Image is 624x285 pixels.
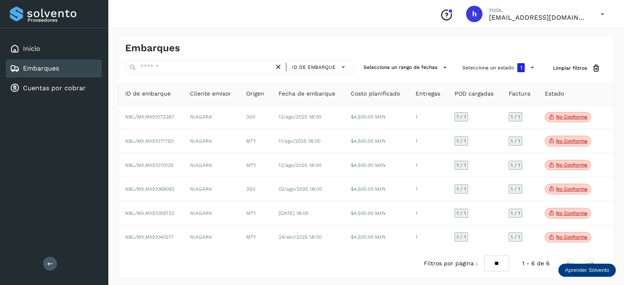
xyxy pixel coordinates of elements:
[457,139,466,144] span: 1 / 1
[556,162,587,168] p: No conforme
[553,64,587,72] span: Limpiar filtros
[459,61,540,75] button: Selecciona un estado1
[183,226,240,249] td: NIAGARA
[511,163,520,168] span: 1 / 1
[240,105,272,130] td: 3SV
[125,89,171,98] span: ID de embarque
[546,61,607,76] button: Limpiar filtros
[125,114,174,120] span: NBL/MX.MX51072367
[489,7,587,14] p: Hola,
[183,129,240,153] td: NIAGARA
[409,153,448,178] td: 1
[240,201,272,226] td: MTY
[457,235,466,239] span: 1 / 1
[545,89,564,98] span: Estado
[240,177,272,201] td: 3SV
[409,226,448,249] td: 1
[240,153,272,178] td: MTY
[279,234,322,240] span: 24/abr/2025 18:00
[279,210,309,216] span: [DATE] 18:00
[556,186,587,192] p: No conforme
[556,114,587,120] p: No conforme
[489,14,587,21] p: hpichardo@karesan.com.mx
[279,89,335,98] span: Fecha de embarque
[511,235,520,239] span: 1 / 1
[457,187,466,192] span: 1 / 1
[556,234,587,240] p: No conforme
[279,186,322,192] span: 02/ago/2025 18:00
[344,177,409,201] td: $4,500.00 MXN
[344,201,409,226] td: $4,500.00 MXN
[183,153,240,178] td: NIAGARA
[240,226,272,249] td: MTY
[183,105,240,130] td: NIAGARA
[6,79,102,97] div: Cuentas por cobrar
[409,177,448,201] td: 1
[511,114,520,119] span: 1 / 1
[23,64,59,72] a: Embarques
[6,40,102,58] div: Inicio
[351,89,400,98] span: Costo planificado
[6,59,102,78] div: Embarques
[190,89,231,98] span: Cliente emisor
[125,162,174,168] span: NBL/MX.MX51070135
[125,234,174,240] span: NBL/MX.MX51040217
[511,187,520,192] span: 1 / 1
[457,114,466,119] span: 1 / 1
[565,267,609,274] p: Aprender Solvento
[279,114,321,120] span: 13/ago/2025 18:00
[409,129,448,153] td: 1
[240,129,272,153] td: MTY
[183,177,240,201] td: NIAGARA
[457,211,466,216] span: 1 / 1
[125,186,174,192] span: NBL/MX.MX51069093
[246,89,264,98] span: Origen
[416,89,440,98] span: Entregas
[344,153,409,178] td: $4,500.00 MXN
[409,201,448,226] td: 1
[556,210,587,216] p: No conforme
[511,139,520,144] span: 1 / 1
[522,259,550,268] span: 1 - 6 de 6
[344,226,409,249] td: $4,500.00 MXN
[279,138,320,144] span: 11/ago/2025 18:00
[290,61,350,73] button: ID de embarque
[279,162,321,168] span: 12/ago/2025 18:00
[424,259,478,268] span: Filtros por página :
[520,65,522,71] span: 1
[409,105,448,130] td: 1
[556,138,587,144] p: No conforme
[23,45,40,52] a: Inicio
[125,210,174,216] span: NBL/MX.MX51059732
[509,89,530,98] span: Factura
[344,129,409,153] td: $4,500.00 MXN
[125,138,174,144] span: NBL/MX.MX51071750
[23,84,86,92] a: Cuentas por cobrar
[27,17,98,23] p: Proveedores
[455,89,494,98] span: POD cargadas
[558,264,616,277] div: Aprender Solvento
[344,105,409,130] td: $4,500.00 MXN
[360,61,453,74] button: Selecciona un rango de fechas
[292,64,336,71] span: ID de embarque
[183,201,240,226] td: NIAGARA
[457,163,466,168] span: 1 / 1
[125,42,180,54] h4: Embarques
[511,211,520,216] span: 1 / 1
